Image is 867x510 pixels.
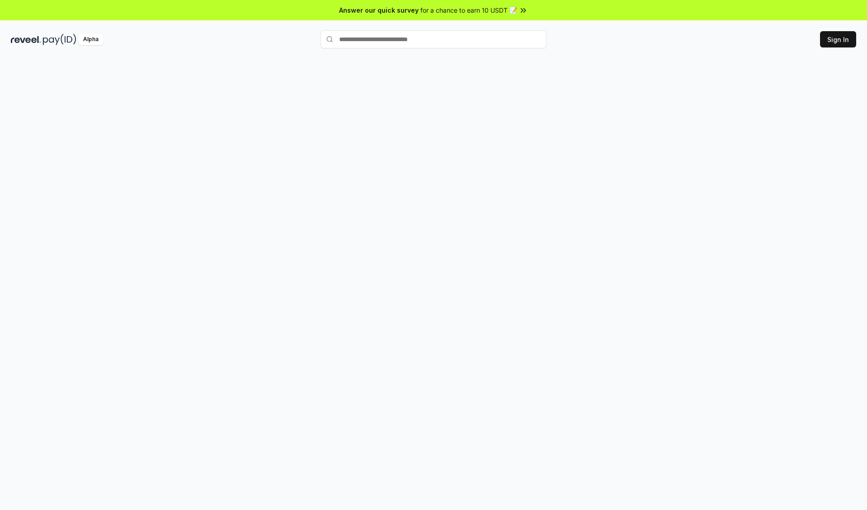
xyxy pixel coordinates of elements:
img: pay_id [43,34,76,45]
div: Alpha [78,34,103,45]
img: reveel_dark [11,34,41,45]
span: Answer our quick survey [339,5,419,15]
span: for a chance to earn 10 USDT 📝 [420,5,517,15]
button: Sign In [820,31,856,47]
